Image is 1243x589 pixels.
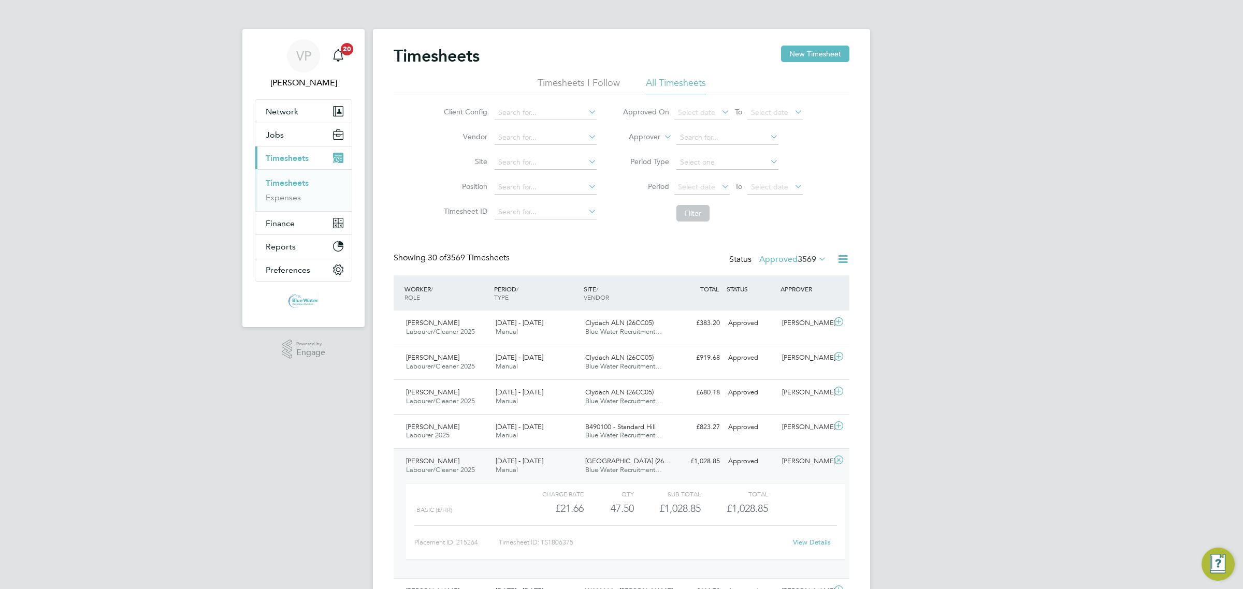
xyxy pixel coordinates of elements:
[328,39,349,72] a: 20
[414,534,499,551] div: Placement ID: 215264
[406,457,459,465] span: [PERSON_NAME]
[646,77,706,95] li: All Timesheets
[282,340,326,359] a: Powered byEngage
[406,465,475,474] span: Labourer/Cleaner 2025
[751,182,788,192] span: Select date
[778,349,832,366] div: [PERSON_NAME]
[255,258,352,281] button: Preferences
[623,182,669,191] label: Period
[496,318,543,327] span: [DATE] - [DATE]
[793,538,831,547] a: View Details
[255,77,352,89] span: Victoria Price
[492,279,581,306] div: PERIOD
[778,279,832,298] div: APPROVER
[266,242,296,252] span: Reports
[585,388,654,396] span: Clydach ALN (26CC05)
[496,465,518,474] span: Manual
[585,422,656,431] span: B490100 - Standard Hill
[724,419,778,436] div: Approved
[778,315,832,332] div: [PERSON_NAME]
[266,130,284,140] span: Jobs
[585,431,662,439] span: Blue Water Recruitment…
[781,46,849,62] button: New Timesheet
[585,465,662,474] span: Blue Water Recruitment…
[778,419,832,436] div: [PERSON_NAME]
[670,419,724,436] div: £823.27
[255,39,352,89] a: VP[PERSON_NAME]
[751,108,788,117] span: Select date
[255,169,352,211] div: Timesheets
[406,396,475,405] span: Labourer/Cleaner 2025
[394,46,480,66] h2: Timesheets
[596,285,598,293] span: /
[255,123,352,146] button: Jobs
[428,253,510,263] span: 3569 Timesheets
[266,107,298,116] span: Network
[670,315,724,332] div: £383.20
[441,107,487,116] label: Client Config
[496,327,518,336] span: Manual
[394,253,512,263] div: Showing
[406,362,475,371] span: Labourer/Cleaner 2025
[406,353,459,362] span: [PERSON_NAME]
[416,506,452,513] span: Basic (£/HR)
[495,155,597,170] input: Search for...
[402,279,492,306] div: WORKER
[441,207,487,216] label: Timesheet ID
[255,100,352,123] button: Network
[584,293,609,301] span: VENDOR
[242,29,365,327] nav: Main navigation
[255,146,352,169] button: Timesheets
[614,132,660,142] label: Approver
[288,292,319,308] img: bluewaterwales-logo-retina.png
[724,349,778,366] div: Approved
[406,388,459,396] span: [PERSON_NAME]
[724,453,778,470] div: Approved
[266,153,309,163] span: Timesheets
[495,106,597,120] input: Search for...
[778,384,832,401] div: [PERSON_NAME]
[404,293,420,301] span: ROLE
[495,180,597,195] input: Search for...
[759,254,827,264] label: Approved
[406,327,475,336] span: Labourer/Cleaner 2025
[496,362,518,371] span: Manual
[585,457,671,465] span: [GEOGRAPHIC_DATA] (26…
[266,178,309,188] a: Timesheets
[431,285,433,293] span: /
[732,105,745,119] span: To
[670,453,724,470] div: £1,028.85
[296,340,325,348] span: Powered by
[701,488,768,500] div: Total
[584,488,634,500] div: QTY
[296,49,311,63] span: VP
[296,348,325,357] span: Engage
[406,318,459,327] span: [PERSON_NAME]
[623,107,669,116] label: Approved On
[496,388,543,396] span: [DATE] - [DATE]
[496,396,518,405] span: Manual
[585,318,654,327] span: Clydach ALN (26CC05)
[678,108,715,117] span: Select date
[496,353,543,362] span: [DATE] - [DATE]
[441,157,487,166] label: Site
[729,253,829,267] div: Status
[676,155,778,170] input: Select one
[798,254,816,264] span: 3569
[732,180,745,193] span: To
[778,453,832,470] div: [PERSON_NAME]
[724,279,778,298] div: STATUS
[496,457,543,465] span: [DATE] - [DATE]
[341,43,353,55] span: 20
[496,422,543,431] span: [DATE] - [DATE]
[538,77,620,95] li: Timesheets I Follow
[585,362,662,371] span: Blue Water Recruitment…
[496,431,518,439] span: Manual
[670,384,724,401] div: £680.18
[406,422,459,431] span: [PERSON_NAME]
[516,285,518,293] span: /
[581,279,671,306] div: SITE
[676,205,710,222] button: Filter
[700,285,719,293] span: TOTAL
[634,488,701,500] div: Sub Total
